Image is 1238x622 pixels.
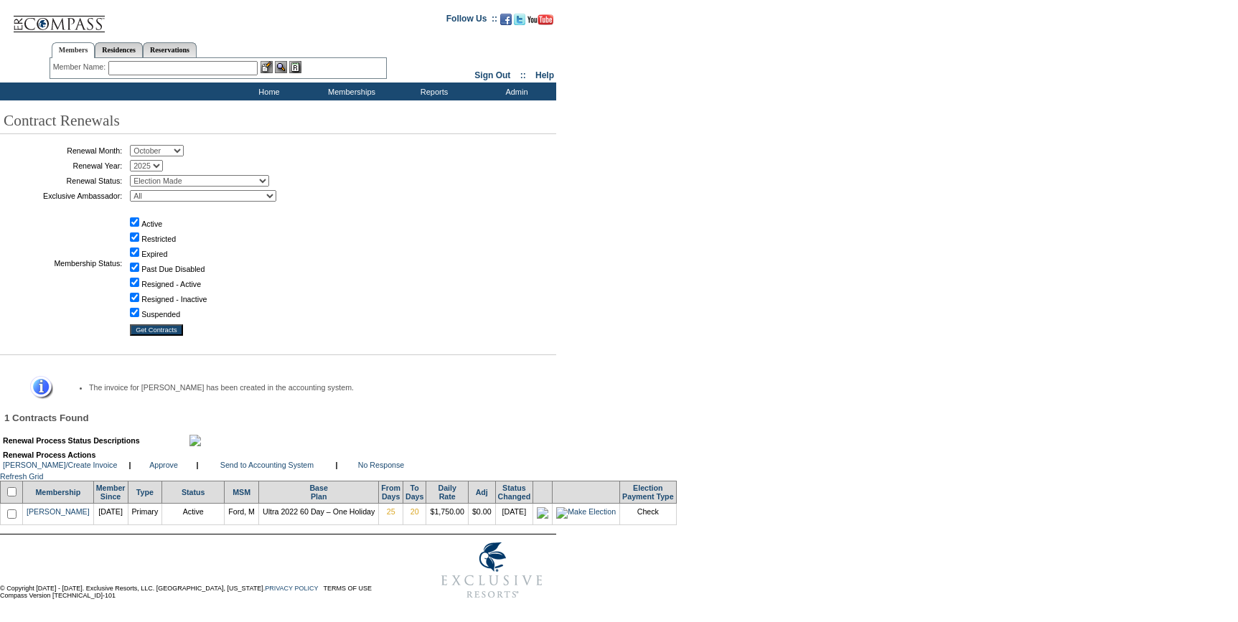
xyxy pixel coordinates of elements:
a: Send to Accounting System [220,461,314,469]
img: Make Election [556,507,616,519]
a: ElectionPayment Type [622,484,673,501]
a: [PERSON_NAME]/Create Invoice [3,461,117,469]
a: Membership [35,488,80,496]
b: Renewal Process Status Descriptions [3,436,140,445]
td: Ultra 2022 60 Day – One Holiday [258,503,378,524]
label: Resigned - Active [141,280,201,288]
div: Member Name: [53,61,108,73]
td: Renewal Month: [4,145,122,156]
td: Memberships [309,83,391,100]
span: :: [520,70,526,80]
b: Renewal Process Actions [3,451,95,459]
td: Follow Us :: [446,12,497,29]
a: StatusChanged [498,484,531,501]
a: Subscribe to our YouTube Channel [527,18,553,27]
a: ToDays [405,484,423,501]
a: Adj [476,488,488,496]
img: b_edit.gif [261,61,273,73]
td: Renewal Status: [4,175,122,187]
a: No Response [358,461,405,469]
td: Home [226,83,309,100]
b: | [129,461,131,469]
a: MemberSince [96,484,126,501]
td: Ford, M [225,503,259,524]
a: Residences [95,42,143,57]
img: Information Message [21,376,53,400]
label: Expired [141,250,167,258]
label: Restricted [141,235,176,243]
img: Compass Home [12,4,105,33]
td: 25 [379,503,403,524]
td: $1,750.00 [426,503,468,524]
label: Active [141,220,162,228]
a: Approve [149,461,178,469]
a: Members [52,42,95,58]
a: Reservations [143,42,197,57]
td: $0.00 [468,503,495,524]
label: Resigned - Inactive [141,295,207,303]
a: BasePlan [309,484,327,501]
td: Admin [474,83,556,100]
li: The invoice for [PERSON_NAME] has been created in the accounting system. [89,383,530,392]
img: maximize.gif [189,435,201,446]
a: PRIVACY POLICY [265,585,318,592]
label: Suspended [141,310,180,319]
img: Subscribe to our YouTube Channel [527,14,553,25]
span: Select/Deselect All [4,489,19,498]
img: Follow us on Twitter [514,14,525,25]
td: Exclusive Ambassador: [4,190,122,202]
a: Status [182,488,205,496]
a: [PERSON_NAME] [27,507,90,516]
td: [DATE] [495,503,533,524]
a: Type [136,488,154,496]
td: Active [162,503,225,524]
img: Exclusive Resorts [428,534,556,606]
td: Renewal Year: [4,160,122,171]
a: TERMS OF USE [324,585,372,592]
a: MSM [233,488,250,496]
img: View [275,61,287,73]
b: | [197,461,199,469]
a: Follow us on Twitter [514,18,525,27]
span: 1 Contracts Found [4,413,89,423]
td: 20 [403,503,426,524]
td: [DATE] [93,503,128,524]
a: Sign Out [474,70,510,80]
img: icon_electionmade.gif [537,507,548,519]
a: Help [535,70,554,80]
td: Reports [391,83,474,100]
a: FromDays [381,484,400,501]
img: Reservations [289,61,301,73]
img: Become our fan on Facebook [500,14,512,25]
td: Primary [128,503,162,524]
td: Check [620,503,676,524]
b: | [336,461,338,469]
td: Membership Status: [4,205,122,321]
input: Get Contracts [130,324,183,336]
label: Past Due Disabled [141,265,205,273]
a: DailyRate [438,484,456,501]
a: Become our fan on Facebook [500,18,512,27]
